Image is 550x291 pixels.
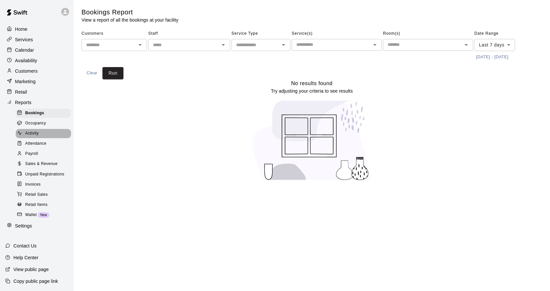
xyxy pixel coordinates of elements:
a: Sales & Revenue [16,159,74,169]
div: Bookings [16,109,71,118]
p: Try adjusting your criteria to see results [271,88,353,94]
p: Customers [15,68,38,74]
a: Calendar [5,45,68,55]
h5: Bookings Report [82,8,178,17]
span: Payroll [25,151,38,157]
p: Availability [15,57,37,64]
a: Retail Items [16,200,74,210]
h6: No results found [291,79,333,88]
span: Wallet [25,212,37,218]
span: Retail Sales [25,191,48,198]
span: Customers [82,28,147,39]
a: Marketing [5,77,68,86]
button: Open [279,40,288,49]
span: Occupancy [25,120,46,127]
a: Bookings [16,108,74,118]
button: Open [462,40,471,49]
a: Retail Sales [16,190,74,200]
a: Availability [5,56,68,65]
p: View public page [13,266,49,273]
span: New [38,213,49,217]
div: Retail Items [16,200,71,209]
span: Retail Items [25,202,47,208]
div: Invoices [16,180,71,189]
span: Invoices [25,181,41,188]
span: Service(s) [292,28,382,39]
p: Services [15,36,33,43]
p: Help Center [13,254,38,261]
img: No results found [247,94,377,186]
span: Activity [25,130,39,137]
button: Open [370,40,379,49]
p: Settings [15,223,32,229]
p: View a report of all the bookings at your facility [82,17,178,23]
a: Occupancy [16,118,74,128]
p: Marketing [15,78,36,85]
button: Run [102,67,123,79]
div: Retail Sales [16,190,71,199]
button: Clear [82,67,102,79]
p: Calendar [15,47,34,53]
a: Services [5,35,68,45]
span: Bookings [25,110,44,117]
div: Payroll [16,149,71,158]
button: Open [136,40,145,49]
a: Retail [5,87,68,97]
span: Date Range [474,28,532,39]
span: Attendance [25,140,46,147]
p: Copy public page link [13,278,58,284]
a: Unpaid Registrations [16,169,74,179]
div: Occupancy [16,119,71,128]
div: WalletNew [16,210,71,220]
a: Activity [16,129,74,139]
p: Retail [15,89,27,95]
span: Room(s) [383,28,473,39]
a: WalletNew [16,210,74,220]
button: [DATE] - [DATE] [474,52,510,62]
span: Staff [148,28,230,39]
a: Attendance [16,139,74,149]
div: Activity [16,129,71,138]
a: Reports [5,98,68,107]
div: Attendance [16,139,71,148]
p: Contact Us [13,243,37,249]
a: Payroll [16,149,74,159]
span: Sales & Revenue [25,161,58,167]
div: Unpaid Registrations [16,170,71,179]
span: Service Type [231,28,290,39]
button: Open [219,40,228,49]
span: Unpaid Registrations [25,171,64,178]
div: Sales & Revenue [16,159,71,169]
div: Last 7 days [474,39,515,51]
p: Home [15,26,27,32]
p: Reports [15,99,31,106]
a: Invoices [16,179,74,190]
a: Customers [5,66,68,76]
a: Home [5,24,68,34]
a: Settings [5,221,68,231]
